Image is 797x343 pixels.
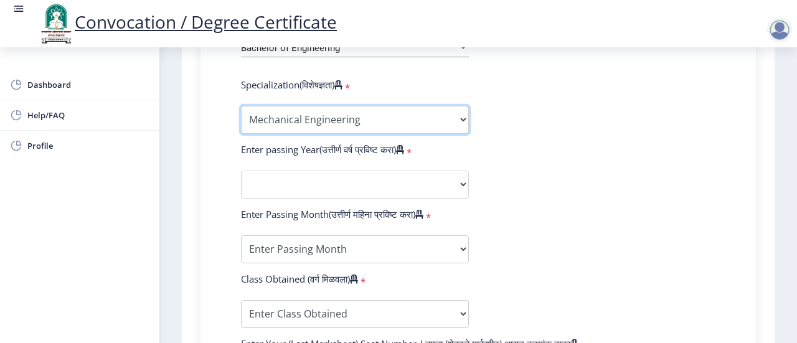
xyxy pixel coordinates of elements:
[27,108,149,123] span: Help/FAQ
[241,78,342,91] label: Specialization(विशेषज्ञता)
[241,273,358,285] label: Class Obtained (वर्ग मिळवला)
[37,10,337,34] a: Convocation / Degree Certificate
[241,42,340,54] span: Bachelor of Engineering
[241,208,423,220] label: Enter Passing Month(उत्तीर्ण महिना प्रविष्ट करा)
[27,77,149,92] span: Dashboard
[37,2,75,45] img: logo
[27,138,149,153] span: Profile
[241,143,404,156] label: Enter passing Year(उत्तीर्ण वर्ष प्रविष्ट करा)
